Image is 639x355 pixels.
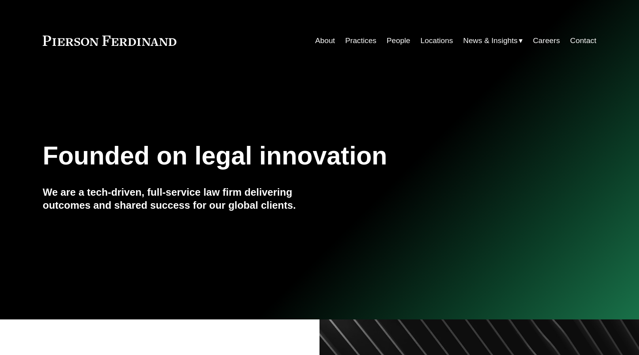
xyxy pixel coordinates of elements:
[387,33,410,48] a: People
[420,33,453,48] a: Locations
[43,142,504,170] h1: Founded on legal innovation
[570,33,596,48] a: Contact
[43,186,319,211] h4: We are a tech-driven, full-service law firm delivering outcomes and shared success for our global...
[463,34,518,48] span: News & Insights
[345,33,376,48] a: Practices
[533,33,560,48] a: Careers
[463,33,523,48] a: folder dropdown
[315,33,335,48] a: About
